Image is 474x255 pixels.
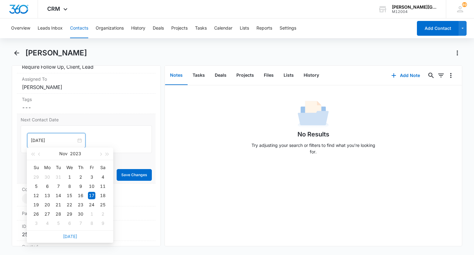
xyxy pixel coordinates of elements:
button: Back [12,48,21,58]
td: 2023-12-06 [64,219,75,228]
img: No Data [298,99,329,130]
button: Overview [11,18,30,38]
td: 2023-11-14 [53,191,64,200]
div: 28 [55,210,62,218]
div: 31 [55,173,62,181]
td: 2023-12-08 [86,219,97,228]
td: 2023-11-15 [64,191,75,200]
td: 2023-11-18 [97,191,108,200]
button: Files [259,66,279,85]
div: 8 [66,183,73,190]
div: 3 [88,173,95,181]
div: 8 [88,220,95,227]
td: 2023-11-03 [86,172,97,182]
td: 2023-11-08 [64,182,75,191]
th: Tu [53,163,64,172]
td: 2023-11-24 [86,200,97,209]
div: 15 [66,192,73,199]
div: 18 [99,192,106,199]
button: Projects [171,18,188,38]
button: Leads Inbox [38,18,63,38]
td: 2023-11-09 [75,182,86,191]
dt: Payments ID [22,210,54,217]
td: 2023-11-29 [64,209,75,219]
button: History [131,18,145,38]
td: 2023-11-26 [31,209,42,219]
div: Color Tag [17,184,155,206]
label: Assigned To [22,76,150,82]
td: 2023-11-19 [31,200,42,209]
td: 2023-12-05 [53,219,64,228]
div: 20 [44,201,51,208]
div: Tags--- [17,94,155,114]
span: 89 [462,2,467,7]
div: 5 [55,220,62,227]
td: 2023-11-11 [97,182,108,191]
div: 16 [77,192,84,199]
button: Projects [231,66,259,85]
td: 2023-11-21 [53,200,64,209]
div: 26 [32,210,40,218]
td: 2023-12-01 [86,209,97,219]
button: Deals [153,18,164,38]
div: 1 [66,173,73,181]
div: 6 [44,183,51,190]
div: 11 [99,183,106,190]
dt: Created [22,243,150,250]
td: 2023-11-16 [75,191,86,200]
button: Actions [452,48,462,58]
div: ID25719 [17,221,155,241]
td: 2023-10-29 [31,172,42,182]
dd: --- [22,104,150,111]
button: Tasks [195,18,207,38]
div: 9 [99,220,106,227]
td: 2023-11-22 [64,200,75,209]
td: 2023-10-31 [53,172,64,182]
div: 1 [88,210,95,218]
div: 2 [99,210,106,218]
button: Notes [165,66,188,85]
td: 2023-11-28 [53,209,64,219]
td: 2023-11-27 [42,209,53,219]
td: 2023-11-12 [31,191,42,200]
th: We [64,163,75,172]
button: Settings [280,18,296,38]
div: Assigned To[PERSON_NAME] [17,73,155,94]
dd: 25719 [22,231,150,238]
td: 2023-11-30 [75,209,86,219]
div: 9 [77,183,84,190]
div: 29 [66,210,73,218]
button: Deals [210,66,231,85]
td: 2023-11-04 [97,172,108,182]
div: 14 [55,192,62,199]
th: Sa [97,163,108,172]
td: 2023-11-25 [97,200,108,209]
button: Lists [240,18,249,38]
label: Color Tag [22,186,150,192]
td: 2023-12-07 [75,219,86,228]
div: 4 [99,173,106,181]
div: Payments ID [17,206,155,221]
div: 21 [55,201,62,208]
div: 25 [99,201,106,208]
div: 22 [66,201,73,208]
td: 2023-11-13 [42,191,53,200]
td: 2023-11-01 [64,172,75,182]
th: Mo [42,163,53,172]
div: 29 [32,173,40,181]
button: Add Note [385,68,426,83]
button: Search... [426,71,436,80]
button: Organizations [96,18,124,38]
button: Overflow Menu [446,71,456,80]
label: Next Contact Date [21,116,152,123]
td: 2023-11-20 [42,200,53,209]
input: Nov 17, 2023 [31,137,76,144]
div: account name [392,5,437,10]
td: 2023-11-07 [53,182,64,191]
td: 2023-11-02 [75,172,86,182]
th: Fr [86,163,97,172]
td: 2023-11-10 [86,182,97,191]
div: 6 [66,220,73,227]
button: Reports [256,18,272,38]
div: 30 [44,173,51,181]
